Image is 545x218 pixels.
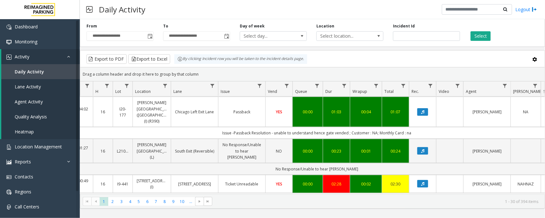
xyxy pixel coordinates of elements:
[354,148,378,154] a: 00:01
[95,89,98,94] span: H
[221,89,230,94] span: Issue
[515,6,537,13] a: Logout
[222,142,261,160] a: No Response/Unable to hear [PERSON_NAME]
[283,81,291,90] a: Vend Filter Menu
[222,109,261,115] a: Passback
[97,109,109,115] a: 16
[276,109,282,115] span: YES
[386,148,405,154] a: 00:24
[128,54,170,64] button: Export to Excel
[1,79,80,94] a: Lane Activity
[137,178,167,190] a: [STREET_ADDRESS] (I)
[216,199,538,204] kendo-pager-info: 1 - 30 of 394 items
[276,181,282,187] span: YES
[134,197,143,206] span: Page 5
[223,32,230,41] span: Toggle popup
[178,197,186,206] span: Page 10
[175,109,214,115] a: Chicago Left Exit Lane
[135,89,151,94] span: Location
[240,32,293,41] span: Select day...
[384,89,394,94] span: Total
[386,109,405,115] a: 01:07
[206,199,211,204] span: Go to the last page
[426,81,435,90] a: Rec. Filter Menu
[83,81,92,90] a: Date Filter Menu
[1,124,80,139] a: Heatmap
[117,106,129,118] a: I20-177
[1,109,80,124] a: Quality Analysis
[399,81,408,90] a: Total Filter Menu
[340,81,349,90] a: Dur Filter Menu
[123,81,131,90] a: Lot Filter Menu
[160,197,169,206] span: Page 8
[15,159,31,165] span: Reports
[146,32,153,41] span: Toggle popup
[169,197,178,206] span: Page 9
[117,148,129,154] a: L21078900
[100,197,108,206] span: Page 1
[15,129,34,135] span: Heatmap
[15,204,39,210] span: Call Centers
[163,23,168,29] label: To
[466,89,476,94] span: Agent
[86,2,93,17] img: pageIcon
[97,181,109,187] a: 16
[186,197,195,206] span: Page 11
[80,81,545,194] div: Data table
[195,197,204,206] span: Go to the next page
[87,54,127,64] button: Export to PDF
[15,144,62,150] span: Location Management
[143,197,152,206] span: Page 6
[115,89,121,94] span: Lot
[513,89,542,94] span: [PERSON_NAME]
[467,109,507,115] a: [PERSON_NAME]
[268,89,277,94] span: Vend
[6,25,11,30] img: 'icon'
[276,148,282,154] span: NO
[15,189,31,195] span: Regions
[1,49,80,64] a: Activity
[208,81,217,90] a: Lane Filter Menu
[6,160,11,165] img: 'icon'
[15,114,47,120] span: Quality Analysis
[467,181,507,187] a: [PERSON_NAME]
[222,181,261,187] a: Ticket Unreadable
[327,109,346,115] a: 01:03
[386,181,405,187] div: 02:30
[15,84,41,90] span: Lane Activity
[108,197,117,206] span: Page 2
[515,109,537,115] a: NA
[175,181,214,187] a: [STREET_ADDRESS]
[327,148,346,154] a: 00:23
[269,148,289,154] a: NO
[532,6,537,13] img: logout
[327,181,346,187] a: 02:28
[393,23,415,29] label: Incident Id
[80,69,545,80] div: Drag a column header and drop it here to group by that column
[354,181,378,187] a: 00:02
[6,40,11,45] img: 'icon'
[453,81,462,90] a: Video Filter Menu
[161,81,170,90] a: Location Filter Menu
[87,23,97,29] label: From
[297,109,319,115] a: 00:00
[352,89,367,94] span: Wrapup
[501,81,509,90] a: Agent Filter Menu
[137,142,167,160] a: [PERSON_NAME][GEOGRAPHIC_DATA] (L)
[137,100,167,124] a: [PERSON_NAME][GEOGRAPHIC_DATA] ([GEOGRAPHIC_DATA]) (I) (R390)
[15,39,37,45] span: Monitoring
[1,64,80,79] a: Daily Activity
[15,174,33,180] span: Contacts
[173,89,182,94] span: Lane
[325,89,332,94] span: Dur
[15,24,38,30] span: Dashboard
[175,148,214,154] a: South Exit (Reversible)
[197,199,202,204] span: Go to the next page
[6,190,11,195] img: 'icon'
[297,181,319,187] a: 00:00
[412,89,419,94] span: Rec.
